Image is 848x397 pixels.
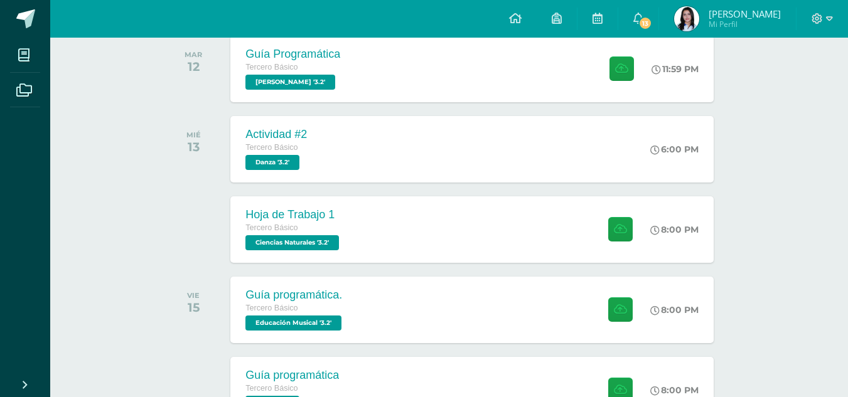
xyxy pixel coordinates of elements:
[245,315,341,331] span: Educación Musical '3.2'
[652,63,699,75] div: 11:59 PM
[245,223,298,232] span: Tercero Básico
[245,48,340,61] div: Guía Programática
[185,59,202,74] div: 12
[245,288,345,302] div: Guía programática.
[650,384,699,396] div: 8:00 PM
[245,155,299,170] span: Danza '3.2'
[185,50,202,59] div: MAR
[245,128,307,141] div: Actividad #2
[186,130,201,139] div: MIÉ
[245,369,339,382] div: Guía programática
[245,143,298,152] span: Tercero Básico
[709,19,781,29] span: Mi Perfil
[245,235,339,250] span: Ciencias Naturales '3.2'
[245,304,298,312] span: Tercero Básico
[245,208,342,221] div: Hoja de Trabajo 1
[186,139,201,154] div: 13
[650,304,699,315] div: 8:00 PM
[674,6,699,31] img: 1edca9df0690ada1845b4313f3d8a92d.png
[650,224,699,235] div: 8:00 PM
[650,144,699,155] div: 6:00 PM
[638,16,652,30] span: 13
[709,8,781,20] span: [PERSON_NAME]
[187,300,200,315] div: 15
[245,384,298,393] span: Tercero Básico
[245,63,298,71] span: Tercero Básico
[187,291,200,300] div: VIE
[245,75,335,90] span: PEREL '3.2'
